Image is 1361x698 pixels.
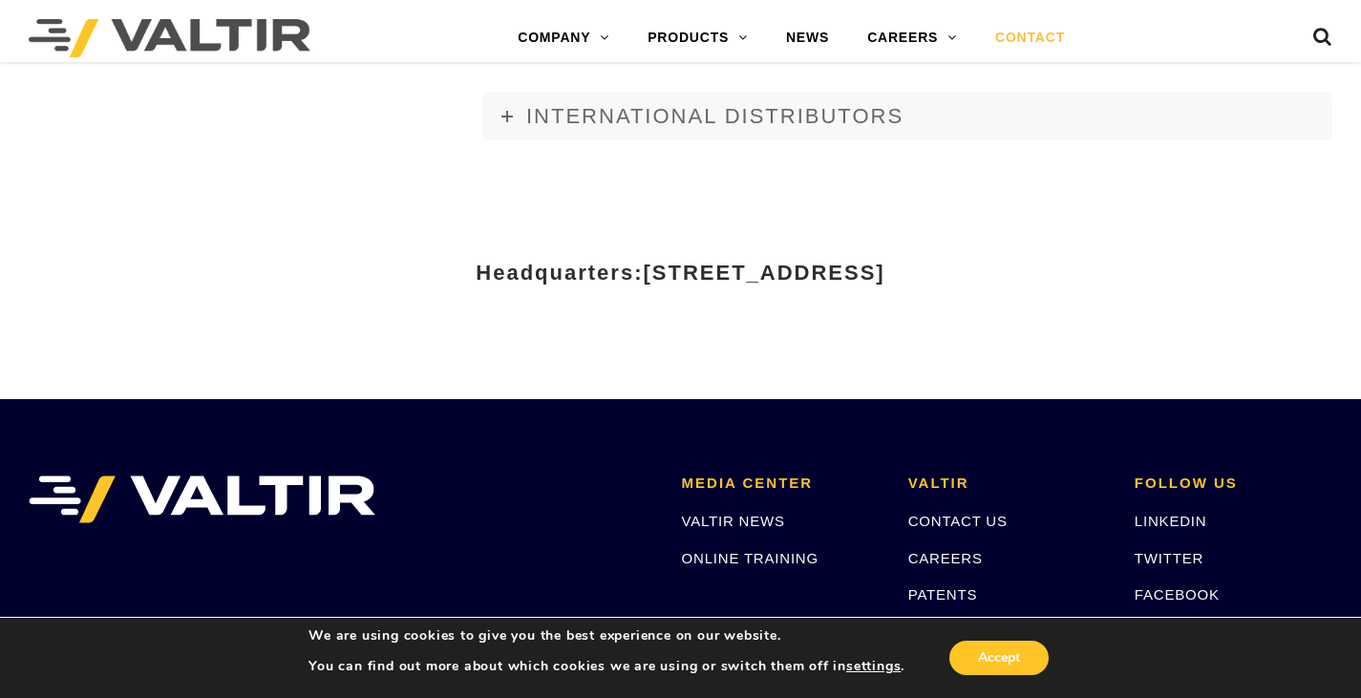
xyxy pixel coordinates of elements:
a: ONLINE TRAINING [682,550,819,566]
a: FACEBOOK [1135,586,1220,603]
img: Valtir [29,19,310,57]
button: Accept [949,641,1049,675]
h2: VALTIR [908,476,1106,492]
strong: Headquarters: [476,261,884,285]
a: NEWS [767,19,848,57]
h2: FOLLOW US [1135,476,1332,492]
a: CAREERS [908,550,983,566]
a: PRODUCTS [628,19,767,57]
a: CAREERS [848,19,976,57]
a: PATENTS [908,586,978,603]
a: TWITTER [1135,550,1203,566]
a: INTERNATIONAL DISTRIBUTORS [482,93,1332,140]
a: CONTACT [976,19,1084,57]
span: INTERNATIONAL DISTRIBUTORS [526,104,904,128]
a: COMPANY [499,19,628,57]
a: CONTACT US [908,513,1008,529]
a: LINKEDIN [1135,513,1207,529]
a: VALTIR NEWS [682,513,785,529]
p: You can find out more about which cookies we are using or switch them off in . [308,658,904,675]
span: [STREET_ADDRESS] [643,261,884,285]
h2: MEDIA CENTER [682,476,880,492]
p: We are using cookies to give you the best experience on our website. [308,627,904,645]
img: VALTIR [29,476,375,523]
button: settings [846,658,901,675]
